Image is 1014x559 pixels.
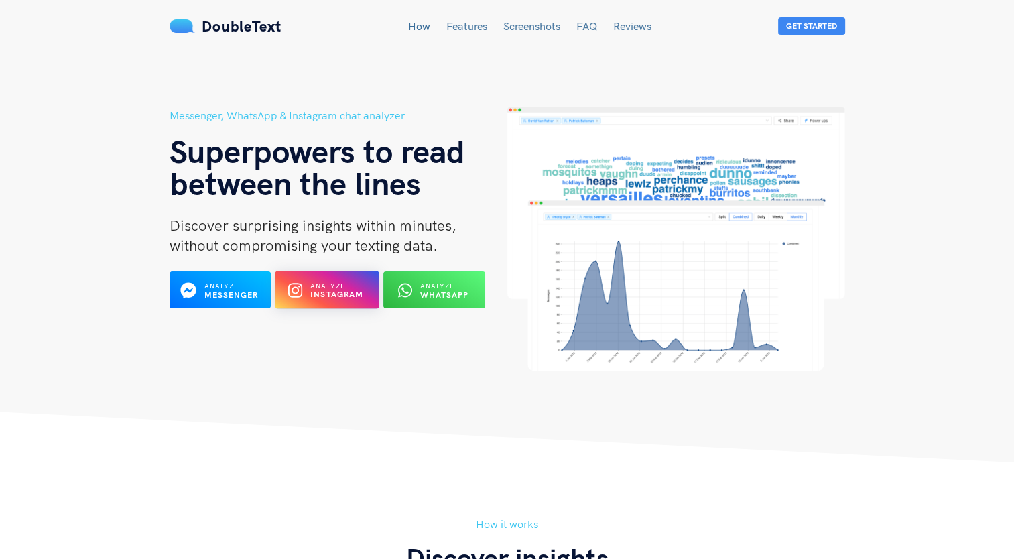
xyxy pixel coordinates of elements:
span: DoubleText [202,17,281,36]
a: Features [446,19,487,33]
span: between the lines [170,163,421,203]
span: Analyze [310,282,345,290]
span: Analyze [420,282,454,290]
img: hero [507,107,845,371]
a: How [408,19,430,33]
b: WhatsApp [420,290,468,300]
a: Analyze Messenger [170,289,271,301]
a: Screenshots [503,19,560,33]
h5: How it works [170,516,845,533]
button: Analyze Messenger [170,271,271,308]
h5: Messenger, WhatsApp & Instagram chat analyzer [170,107,507,124]
a: Analyze WhatsApp [383,289,485,301]
span: without compromising your texting data. [170,236,438,255]
a: Analyze Instagram [276,289,378,301]
button: Analyze Instagram [275,271,379,309]
b: Instagram [310,290,364,300]
button: Analyze WhatsApp [383,271,485,308]
a: FAQ [576,19,597,33]
a: DoubleText [170,17,281,36]
button: Get Started [778,17,845,35]
span: Discover surprising insights within minutes, [170,216,456,235]
img: mS3x8y1f88AAAAABJRU5ErkJggg== [170,19,195,33]
a: Reviews [613,19,651,33]
span: Analyze [204,282,239,290]
span: Superpowers to read [170,131,465,171]
b: Messenger [204,290,258,300]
